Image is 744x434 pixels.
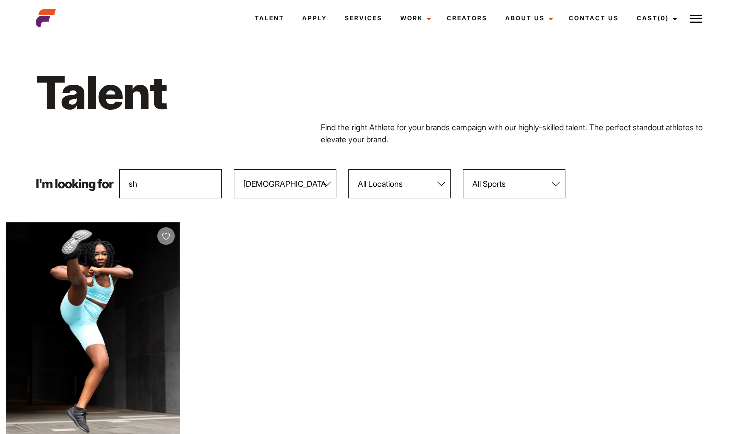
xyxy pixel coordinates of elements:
img: Burger icon [690,13,702,25]
a: Apply [293,5,335,32]
p: Find the right Athlete for your brands campaign with our highly-skilled talent. The perfect stand... [321,121,708,145]
img: cropped-aefm-brand-fav-22-square.png [36,8,56,28]
a: About Us [496,5,559,32]
a: Cast(0) [627,5,683,32]
input: Enter talent name [119,169,222,198]
h1: Talent [36,64,423,121]
span: (0) [657,14,668,22]
p: I'm looking for [36,178,113,190]
a: Work [391,5,437,32]
a: Services [335,5,391,32]
a: Creators [437,5,496,32]
a: Contact Us [559,5,627,32]
a: Talent [245,5,293,32]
